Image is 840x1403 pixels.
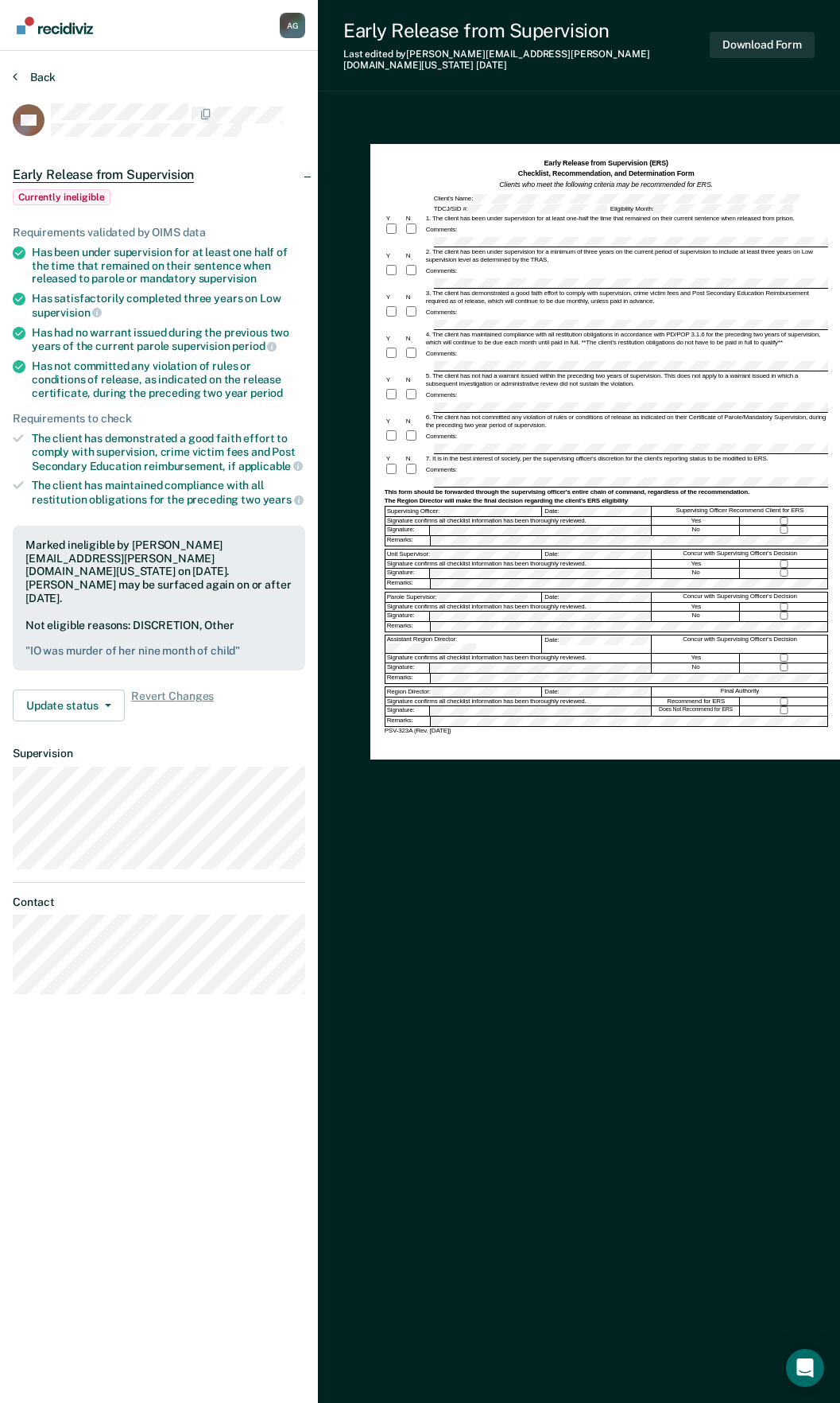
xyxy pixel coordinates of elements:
div: Region Director: [385,687,543,697]
div: Has satisfactorily completed three years on Low [32,292,305,319]
div: Unit Supervisor: [385,550,543,559]
em: Clients who meet the following criteria may be recommended for ERS. [499,181,713,188]
div: N [405,418,424,426]
div: Signature confirms all checklist information has been thoroughly reviewed. [385,517,652,525]
div: Remarks: [385,622,431,632]
div: Yes [652,560,740,568]
span: applicable [238,460,303,472]
div: Y [385,252,405,260]
button: Download Form [710,32,815,58]
div: Concur with Supervising Officer's Decision [652,635,827,653]
div: Eligibility Month: [609,204,795,214]
button: Update status [13,690,125,721]
div: 6. The client has not committed any violation of rules or conditions of release as indicated on t... [424,414,828,429]
img: Recidiviz [17,17,93,34]
div: Signature confirms all checklist information has been thoroughly reviewed. [385,654,652,662]
div: Concur with Supervising Officer's Decision [652,550,827,559]
div: Date: [543,687,652,697]
div: Not eligible reasons: DISCRETION, Other [25,619,292,659]
strong: Checklist, Recommendation, and Determination Form [518,169,695,177]
div: 3. The client has demonstrated a good faith effort to comply with supervision, crime victim fees ... [424,290,828,305]
div: Requirements to check [13,412,305,426]
div: Has not committed any violation of rules or conditions of release, as indicated on the release ce... [32,359,305,399]
div: Signature confirms all checklist information has been thoroughly reviewed. [385,560,652,568]
div: Y [385,215,405,223]
span: years [263,493,304,506]
div: Signature: [385,569,431,578]
div: Yes [652,654,740,662]
span: Revert Changes [131,690,214,721]
div: Remarks: [385,579,431,589]
div: 2. The client has been under supervision for a minimum of three years on the current period of su... [424,248,828,264]
div: No [652,612,740,621]
div: Remarks: [385,674,431,683]
div: No [652,569,740,578]
div: PSV-323A (Rev. [DATE]) [385,727,828,735]
div: 4. The client has maintained compliance with all restitution obligations in accordance with PD/PO... [424,331,828,347]
button: Profile dropdown button [280,13,305,38]
strong: Early Release from Supervision (ERS) [544,159,668,167]
div: N [405,215,424,223]
div: Supervising Officer Recommend Client for ERS [652,507,827,516]
span: supervision [199,272,257,285]
div: Early Release from Supervision [343,19,710,42]
span: period [250,387,283,399]
div: Signature: [385,706,431,716]
div: Recommend for ERS [652,698,740,705]
dt: Contact [13,896,305,909]
div: Signature confirms all checklist information has been thoroughly reviewed. [385,698,652,705]
div: Y [385,335,405,343]
div: N [405,335,424,343]
div: Yes [652,517,740,525]
span: Early Release from Supervision [13,167,194,183]
pre: " IO was murder of her nine month of child " [25,644,292,658]
div: Signature confirms all checklist information has been thoroughly reviewed. [385,603,652,611]
div: Assistant Region Director: [385,635,543,653]
div: A G [280,13,305,38]
button: Back [13,70,56,84]
div: Y [385,376,405,384]
div: Y [385,418,405,426]
div: Y [385,455,405,463]
div: Parole Supervisor: [385,593,543,602]
div: The Region Director will make the final decision regarding the client's ERS eligibility [385,497,828,505]
span: period [232,340,277,352]
div: Open Intercom Messenger [786,1349,824,1387]
div: No [652,663,740,673]
div: No [652,526,740,535]
div: Does Not Recommend for ERS [652,706,740,716]
div: N [405,455,424,463]
div: Remarks: [385,536,431,546]
div: Date: [543,550,652,559]
span: Currently ineligible [13,189,110,205]
div: TDCJ/SID #: [432,204,609,214]
div: Requirements validated by OIMS data [13,226,305,239]
div: Final Authority [652,687,827,697]
div: Date: [543,507,652,516]
div: Comments: [424,267,459,275]
div: Comments: [424,391,459,399]
div: Comments: [424,466,459,474]
div: Y [385,293,405,301]
div: 5. The client has not had a warrant issued within the preceding two years of supervision. This do... [424,372,828,388]
div: Marked ineligible by [PERSON_NAME][EMAIL_ADDRESS][PERSON_NAME][DOMAIN_NAME][US_STATE] on [DATE]. ... [25,538,292,605]
div: Has been under supervision for at least one half of the time that remained on their sentence when... [32,246,305,286]
dt: Supervision [13,747,305,760]
div: Has had no warrant issued during the previous two years of the current parole supervision [32,326,305,353]
div: Comments: [424,433,459,441]
div: Comments: [424,226,459,234]
span: [DATE] [476,60,506,71]
div: The client has demonstrated a good faith effort to comply with supervision, crime victim fees and... [32,432,305,472]
div: Comments: [424,309,459,317]
div: Signature: [385,526,431,535]
div: The client has maintained compliance with all restitution obligations for the preceding two [32,479,305,506]
div: 1. The client has been under supervision for at least one-half the time that remained on their cu... [424,215,828,223]
div: Client's Name: [432,194,803,204]
div: Signature: [385,663,431,673]
div: Last edited by [PERSON_NAME][EMAIL_ADDRESS][PERSON_NAME][DOMAIN_NAME][US_STATE] [343,49,710,72]
div: Date: [543,635,652,653]
div: N [405,376,424,384]
div: Date: [543,593,652,602]
div: N [405,252,424,260]
div: Supervising Officer: [385,507,543,516]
